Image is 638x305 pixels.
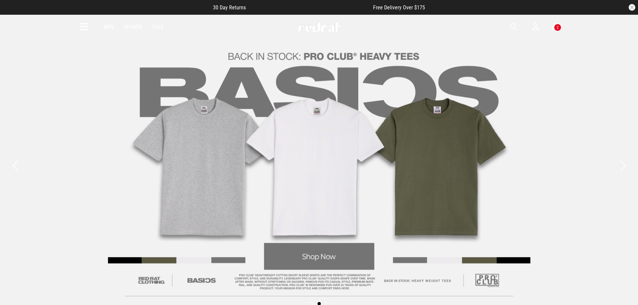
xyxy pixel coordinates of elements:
div: 2 [557,25,559,30]
a: Sale [152,24,163,30]
a: Men [103,24,114,30]
button: Next slide [618,158,627,173]
a: Women [124,24,142,30]
span: Free Delivery Over $175 [373,4,425,11]
a: 2 [552,23,558,30]
img: Redrat logo [298,22,342,32]
button: Previous slide [11,158,20,173]
iframe: Customer reviews powered by Trustpilot [259,4,360,11]
span: 30 Day Returns [213,4,246,11]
